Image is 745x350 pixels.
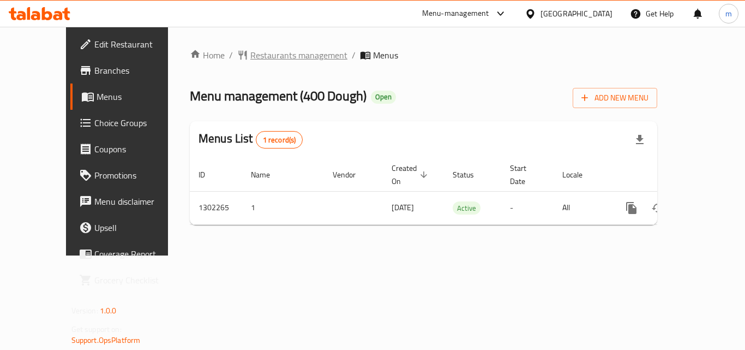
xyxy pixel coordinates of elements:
[453,202,480,215] span: Active
[71,304,98,318] span: Version:
[237,49,347,62] a: Restaurants management
[510,162,540,188] span: Start Date
[453,168,488,181] span: Status
[100,304,117,318] span: 1.0.0
[97,90,182,103] span: Menus
[70,136,190,162] a: Coupons
[501,191,554,224] td: -
[540,8,612,20] div: [GEOGRAPHIC_DATA]
[70,215,190,241] a: Upsell
[190,84,367,108] span: Menu management ( 400 Dough )
[94,143,182,156] span: Coupons
[94,274,182,287] span: Grocery Checklist
[618,195,645,221] button: more
[333,168,370,181] span: Vendor
[562,168,597,181] span: Locale
[94,247,182,260] span: Coverage Report
[256,131,303,149] div: Total records count
[71,333,141,347] a: Support.OpsPlatform
[229,49,233,62] li: /
[645,195,671,221] button: Change Status
[94,38,182,51] span: Edit Restaurant
[453,201,480,215] div: Active
[610,158,732,192] th: Actions
[251,168,284,181] span: Name
[71,322,122,336] span: Get support on:
[70,110,190,136] a: Choice Groups
[371,92,396,102] span: Open
[70,267,190,293] a: Grocery Checklist
[352,49,356,62] li: /
[70,241,190,267] a: Coverage Report
[392,200,414,215] span: [DATE]
[242,191,324,224] td: 1
[94,64,182,77] span: Branches
[392,162,431,188] span: Created On
[250,49,347,62] span: Restaurants management
[581,91,648,105] span: Add New Menu
[70,57,190,84] a: Branches
[422,7,489,20] div: Menu-management
[199,168,219,181] span: ID
[94,116,182,129] span: Choice Groups
[190,49,657,62] nav: breadcrumb
[627,127,653,153] div: Export file
[190,49,225,62] a: Home
[573,88,657,108] button: Add New Menu
[94,195,182,208] span: Menu disclaimer
[373,49,398,62] span: Menus
[94,169,182,182] span: Promotions
[199,130,303,149] h2: Menus List
[725,8,732,20] span: m
[256,135,303,145] span: 1 record(s)
[70,162,190,188] a: Promotions
[70,188,190,215] a: Menu disclaimer
[190,191,242,224] td: 1302265
[94,221,182,234] span: Upsell
[70,84,190,110] a: Menus
[190,158,732,225] table: enhanced table
[554,191,610,224] td: All
[70,31,190,57] a: Edit Restaurant
[371,91,396,104] div: Open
